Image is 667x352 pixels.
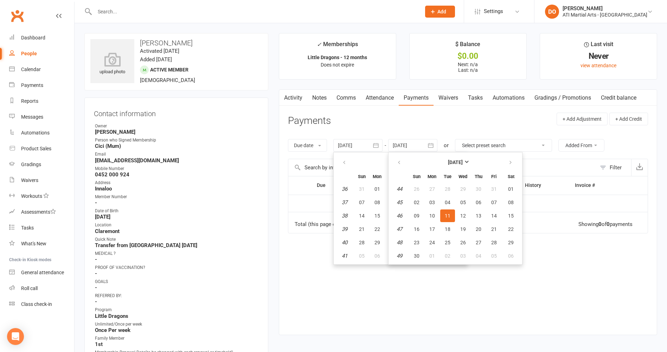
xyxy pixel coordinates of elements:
[95,186,259,192] strong: Innaloo
[95,151,259,158] div: Email
[370,209,385,222] button: 15
[476,200,481,205] span: 06
[445,213,450,219] span: 11
[374,200,380,205] span: 08
[471,223,486,235] button: 20
[140,48,179,54] time: Activated [DATE]
[342,186,347,192] em: 36
[460,200,466,205] span: 05
[21,177,38,183] div: Waivers
[440,183,455,195] button: 28
[21,241,46,246] div: What's New
[596,90,641,106] a: Credit balance
[487,250,501,262] button: 05
[359,253,365,259] span: 05
[414,200,419,205] span: 02
[487,196,501,209] button: 07
[361,90,399,106] a: Attendance
[455,40,480,52] div: $ Balance
[385,209,400,222] button: 16
[95,123,259,130] div: Owner
[359,186,365,192] span: 31
[414,186,419,192] span: 26
[95,143,259,149] strong: Cici (Mum)
[9,281,74,296] a: Roll call
[471,196,486,209] button: 06
[425,6,455,18] button: Add
[569,176,626,194] th: Invoice #
[95,278,259,285] div: GOALS
[425,183,440,195] button: 27
[358,174,366,179] small: Sunday
[475,174,482,179] small: Thursday
[476,226,481,232] span: 20
[414,253,419,259] span: 30
[21,51,37,56] div: People
[90,39,262,47] h3: [PERSON_NAME]
[295,221,379,227] div: Total (this page only): of
[476,240,481,245] span: 27
[471,250,486,262] button: 04
[95,327,259,333] strong: Once Per week
[397,226,402,232] em: 47
[456,236,470,249] button: 26
[95,171,259,178] strong: 0452 000 924
[578,221,633,227] div: Showing of payments
[359,200,365,205] span: 07
[385,196,400,209] button: 09
[95,270,259,277] strong: -
[21,301,52,307] div: Class check-in
[95,242,259,249] strong: Transfer from [GEOGRAPHIC_DATA] [DATE]
[342,253,347,259] em: 41
[563,12,647,18] div: ATI Martial Arts - [GEOGRAPHIC_DATA]
[508,186,514,192] span: 01
[95,137,259,144] div: Person who Signed Membership
[21,146,51,151] div: Product Sales
[374,213,380,219] span: 15
[95,341,259,347] strong: 1st
[397,213,402,219] em: 46
[354,209,369,222] button: 14
[460,253,466,259] span: 03
[598,221,602,227] strong: 0
[487,183,501,195] button: 31
[491,253,497,259] span: 05
[440,236,455,249] button: 25
[140,56,172,63] time: Added [DATE]
[9,172,74,188] a: Waivers
[317,41,321,48] i: ✓
[21,67,41,72] div: Calendar
[416,62,520,73] p: Next: n/a Last: n/a
[90,52,134,76] div: upload photo
[502,223,520,235] button: 22
[385,250,400,262] button: 07
[429,200,435,205] span: 03
[460,213,466,219] span: 12
[508,226,514,232] span: 22
[445,186,450,192] span: 28
[95,180,259,186] div: Address
[95,157,259,164] strong: [EMAIL_ADDRESS][DOMAIN_NAME]
[95,236,259,243] div: Quick Note
[487,223,501,235] button: 21
[434,90,463,106] a: Waivers
[9,93,74,109] a: Reports
[95,228,259,234] strong: Claremont
[385,223,400,235] button: 23
[609,113,648,125] button: + Add Credit
[9,141,74,157] a: Product Sales
[491,186,497,192] span: 31
[332,90,361,106] a: Comms
[487,209,501,222] button: 14
[8,7,26,25] a: Clubworx
[546,52,650,60] div: Never
[95,293,259,299] div: REFERRED BY:
[95,298,259,305] strong: -
[444,174,451,179] small: Tuesday
[508,253,514,259] span: 06
[95,250,259,257] div: MEDICAL ?
[9,77,74,93] a: Payments
[354,236,369,249] button: 28
[288,115,331,126] h3: Payments
[502,250,520,262] button: 06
